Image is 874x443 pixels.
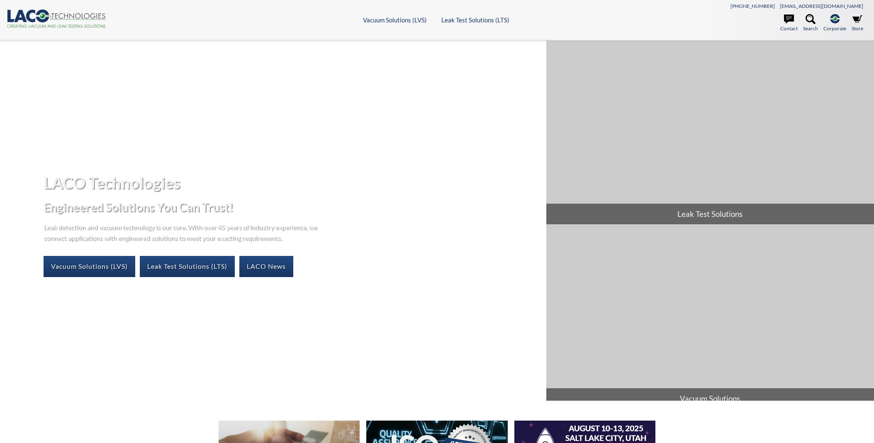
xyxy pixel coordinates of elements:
a: Leak Test Solutions [546,41,874,224]
h1: LACO Technologies [44,173,540,193]
a: Store [852,14,863,32]
a: Leak Test Solutions (LTS) [441,16,509,24]
a: Leak Test Solutions (LTS) [140,256,235,277]
a: Contact [780,14,798,32]
a: Vacuum Solutions (LVS) [363,16,427,24]
a: Vacuum Solutions [546,225,874,409]
a: Vacuum Solutions (LVS) [44,256,135,277]
span: Corporate [823,24,846,32]
h2: Engineered Solutions You Can Trust! [44,200,540,215]
a: [PHONE_NUMBER] [730,3,775,9]
a: LACO News [239,256,293,277]
a: [EMAIL_ADDRESS][DOMAIN_NAME] [780,3,863,9]
span: Leak Test Solutions [546,204,874,224]
span: Vacuum Solutions [546,388,874,409]
p: Leak detection and vacuum technology is our core. With over 45 years of industry experience, we c... [44,221,321,243]
a: Search [803,14,818,32]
